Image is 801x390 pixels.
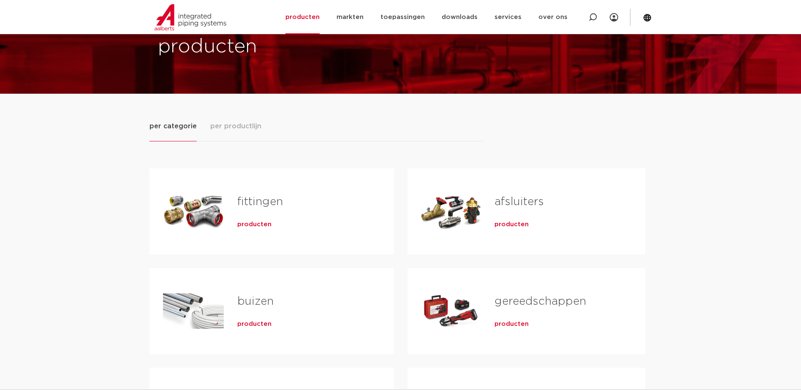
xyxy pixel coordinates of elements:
[158,33,396,60] h1: producten
[494,320,529,328] a: producten
[237,220,272,229] a: producten
[494,196,544,207] a: afsluiters
[494,296,586,307] a: gereedschappen
[237,320,272,328] a: producten
[237,196,283,207] a: fittingen
[210,121,261,131] span: per productlijn
[494,220,529,229] a: producten
[149,121,197,131] span: per categorie
[237,296,274,307] a: buizen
